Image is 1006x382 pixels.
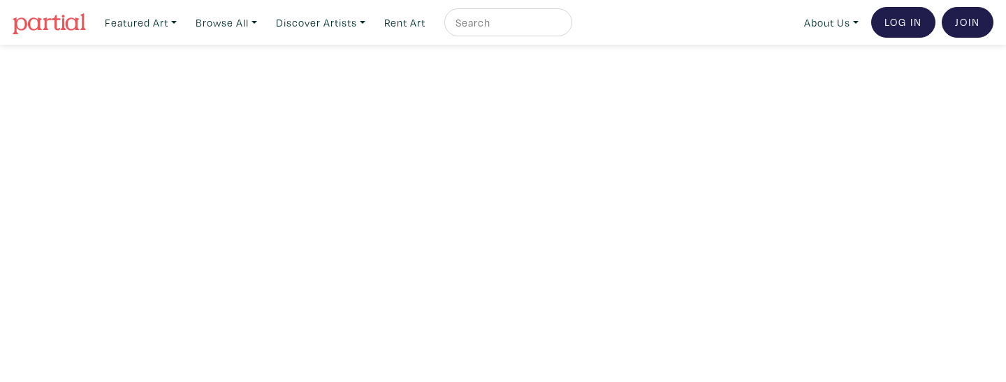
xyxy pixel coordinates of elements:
[798,8,865,37] a: About Us
[99,8,183,37] a: Featured Art
[942,7,993,38] a: Join
[378,8,432,37] a: Rent Art
[270,8,372,37] a: Discover Artists
[454,14,559,31] input: Search
[189,8,263,37] a: Browse All
[871,7,935,38] a: Log In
